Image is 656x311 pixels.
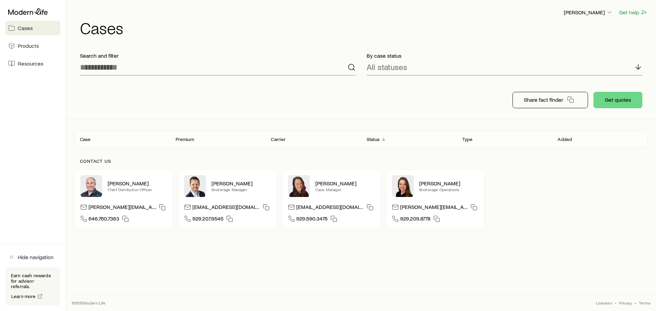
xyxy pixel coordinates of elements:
span: 646.760.7363 [88,215,119,224]
span: • [615,300,616,306]
span: • [635,300,636,306]
p: Chief Distribution Officer [108,187,167,192]
img: Nick Weiler [184,175,206,197]
p: Brokerage Operations [419,187,479,192]
span: 929.209.8778 [400,215,430,224]
p: By case status [367,52,642,59]
a: Privacy [619,300,632,306]
button: Share fact finder [512,92,588,108]
p: Case [80,137,91,142]
p: [PERSON_NAME][EMAIL_ADDRESS][DOMAIN_NAME] [88,203,156,213]
span: 929.590.3475 [296,215,328,224]
p: Case Manager [315,187,375,192]
span: Hide navigation [18,254,54,260]
p: Premium [176,137,194,142]
p: Added [558,137,572,142]
p: [EMAIL_ADDRESS][DOMAIN_NAME] [192,203,260,213]
div: Client cases [74,130,648,147]
p: [PERSON_NAME] [419,180,479,187]
button: [PERSON_NAME] [563,9,613,17]
div: Earn cash rewards for advisor referrals.Learn more [5,267,60,306]
p: [EMAIL_ADDRESS][DOMAIN_NAME] [296,203,364,213]
img: Abby McGuigan [288,175,310,197]
p: [PERSON_NAME] [108,180,167,187]
p: [PERSON_NAME][EMAIL_ADDRESS][DOMAIN_NAME] [400,203,468,213]
p: [PERSON_NAME] [564,9,613,16]
span: 929.207.9545 [192,215,223,224]
a: Licenses [596,300,612,306]
img: Ellen Wall [392,175,414,197]
p: Carrier [271,137,286,142]
button: Hide navigation [5,250,60,265]
p: Brokerage Manager [211,187,271,192]
span: Cases [18,25,33,31]
p: Share fact finder [524,96,563,103]
p: Search and filter [80,52,356,59]
span: Products [18,42,39,49]
button: Get help [619,9,648,16]
p: Type [462,137,473,142]
a: Terms [639,300,651,306]
a: Resources [5,56,60,71]
span: Learn more [11,294,36,299]
p: [PERSON_NAME] [211,180,271,187]
a: Products [5,38,60,53]
h1: Cases [80,19,648,36]
p: © 2025 Modern Life [72,300,106,306]
p: [PERSON_NAME] [315,180,375,187]
p: Status [367,137,380,142]
p: Earn cash rewards for advisor referrals. [11,273,55,289]
span: Resources [18,60,43,67]
img: Dan Pierson [80,175,102,197]
p: Contact us [80,158,642,164]
a: Cases [5,20,60,36]
button: Get quotes [593,92,642,108]
p: All statuses [367,62,407,72]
